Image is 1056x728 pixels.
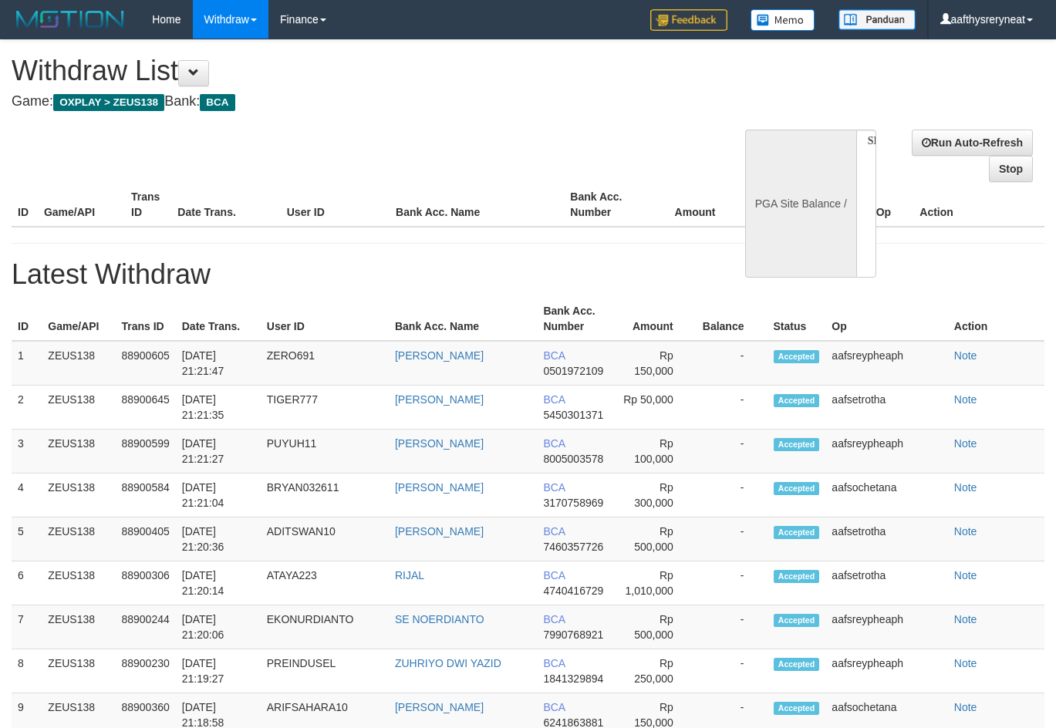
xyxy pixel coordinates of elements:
td: Rp 150,000 [613,341,697,386]
span: Accepted [774,702,820,715]
th: Trans ID [115,297,175,341]
td: aafsreypheaph [825,430,947,474]
th: Game/API [38,183,125,227]
td: aafsreypheaph [825,605,947,649]
a: [PERSON_NAME] [395,701,484,713]
td: Rp 250,000 [613,649,697,693]
td: Rp 500,000 [613,605,697,649]
td: 5 [12,517,42,561]
th: Date Trans. [171,183,280,227]
div: PGA Site Balance / [745,130,856,278]
span: 3170758969 [543,497,603,509]
span: Accepted [774,482,820,495]
a: Note [954,481,977,494]
td: TIGER777 [261,386,389,430]
a: Note [954,349,977,362]
a: [PERSON_NAME] [395,437,484,450]
a: Note [954,437,977,450]
td: ATAYA223 [261,561,389,605]
td: ZEUS138 [42,605,115,649]
a: RIJAL [395,569,424,581]
td: [DATE] 21:21:04 [176,474,261,517]
td: 1 [12,341,42,386]
th: Balance [739,183,819,227]
td: [DATE] 21:20:06 [176,605,261,649]
th: Balance [697,297,768,341]
a: Note [954,657,977,669]
td: aafsreypheaph [825,649,947,693]
td: PREINDUSEL [261,649,389,693]
img: Feedback.jpg [650,9,727,31]
th: Amount [651,183,738,227]
span: Accepted [774,350,820,363]
td: 88900605 [115,341,175,386]
a: [PERSON_NAME] [395,481,484,494]
span: BCA [543,437,565,450]
span: 8005003578 [543,453,603,465]
td: [DATE] 21:20:14 [176,561,261,605]
td: aafsreypheaph [825,341,947,386]
span: 0501972109 [543,365,603,377]
span: BCA [543,701,565,713]
td: 88900230 [115,649,175,693]
th: User ID [261,297,389,341]
td: - [697,386,768,430]
a: [PERSON_NAME] [395,393,484,406]
a: Note [954,525,977,538]
td: 88900244 [115,605,175,649]
td: - [697,474,768,517]
td: 88900645 [115,386,175,430]
td: 88900599 [115,430,175,474]
td: [DATE] 21:19:27 [176,649,261,693]
a: ZUHRIYO DWI YAZID [395,657,501,669]
th: Trans ID [125,183,171,227]
td: 88900405 [115,517,175,561]
td: aafsetrotha [825,386,947,430]
span: Accepted [774,570,820,583]
span: 7460357726 [543,541,603,553]
span: 4740416729 [543,585,603,597]
td: 88900306 [115,561,175,605]
td: [DATE] 21:21:27 [176,430,261,474]
span: BCA [543,657,565,669]
a: Run Auto-Refresh [912,130,1033,156]
td: - [697,341,768,386]
td: - [697,649,768,693]
span: OXPLAY > ZEUS138 [53,94,164,111]
th: Bank Acc. Number [564,183,651,227]
td: aafsetrotha [825,561,947,605]
td: ZERO691 [261,341,389,386]
th: Bank Acc. Name [390,183,564,227]
td: [DATE] 21:21:47 [176,341,261,386]
img: Button%20Memo.svg [751,9,815,31]
td: Rp 1,010,000 [613,561,697,605]
th: ID [12,297,42,341]
span: BCA [543,569,565,581]
span: BCA [543,525,565,538]
span: 7990768921 [543,629,603,641]
td: [DATE] 21:21:35 [176,386,261,430]
span: Accepted [774,438,820,451]
td: Rp 300,000 [613,474,697,517]
img: MOTION_logo.png [12,8,129,31]
span: Accepted [774,526,820,539]
a: Note [954,701,977,713]
th: Op [825,297,947,341]
span: 1841329894 [543,672,603,685]
td: ZEUS138 [42,474,115,517]
a: Note [954,613,977,625]
th: Op [870,183,914,227]
td: 88900584 [115,474,175,517]
a: Stop [989,156,1033,182]
h1: Withdraw List [12,56,689,86]
td: PUYUH11 [261,430,389,474]
a: Note [954,569,977,581]
th: User ID [281,183,390,227]
span: BCA [543,393,565,406]
th: Game/API [42,297,115,341]
span: Accepted [774,658,820,671]
th: Action [948,297,1044,341]
a: SE NOERDIANTO [395,613,484,625]
h4: Game: Bank: [12,94,689,110]
td: ZEUS138 [42,386,115,430]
